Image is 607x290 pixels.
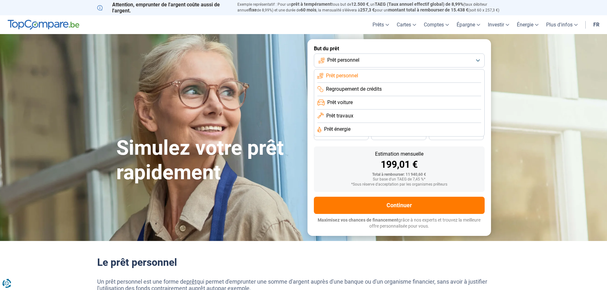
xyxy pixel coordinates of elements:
span: Prêt énergie [324,126,350,133]
button: Continuer [314,197,485,214]
span: Prêt voiture [327,99,353,106]
a: Prêts [369,15,393,34]
span: 12.500 € [351,2,369,7]
span: TAEG (Taux annuel effectif global) de 8,99% [375,2,463,7]
div: *Sous réserve d'acceptation par les organismes prêteurs [319,182,480,187]
a: prêt [186,278,197,285]
a: Plus d'infos [542,15,582,34]
span: prêt à tempérament [291,2,332,7]
a: Cartes [393,15,420,34]
button: Prêt personnel [314,53,485,67]
p: Exemple représentatif : Pour un tous but de , un (taux débiteur annuel de 8,99%) et une durée de ... [237,2,510,13]
span: Prêt personnel [327,57,359,64]
label: But du prêt [314,46,485,52]
span: fixe [249,7,257,12]
a: Investir [484,15,513,34]
span: montant total à rembourser de 15.438 € [388,7,468,12]
div: Estimation mensuelle [319,152,480,157]
span: Prêt personnel [326,72,358,79]
span: 60 mois [300,7,316,12]
span: Prêt travaux [326,112,353,119]
div: Total à rembourser: 11 940,60 € [319,173,480,177]
span: Maximisez vos chances de financement [318,217,398,223]
span: 30 mois [392,133,406,137]
p: Attention, emprunter de l'argent coûte aussi de l'argent. [97,2,230,14]
img: TopCompare [8,20,79,30]
a: fr [589,15,603,34]
a: Comptes [420,15,453,34]
span: 36 mois [334,133,348,137]
div: 199,01 € [319,160,480,169]
h2: Le prêt personnel [97,256,510,268]
p: grâce à nos experts et trouvez la meilleure offre personnalisée pour vous. [314,217,485,230]
a: Épargne [453,15,484,34]
div: Sur base d'un TAEG de 7,45 %* [319,177,480,182]
h1: Simulez votre prêt rapidement [116,136,300,185]
span: 24 mois [449,133,463,137]
span: Regroupement de crédits [326,86,382,93]
span: 257,3 € [360,7,375,12]
a: Énergie [513,15,542,34]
